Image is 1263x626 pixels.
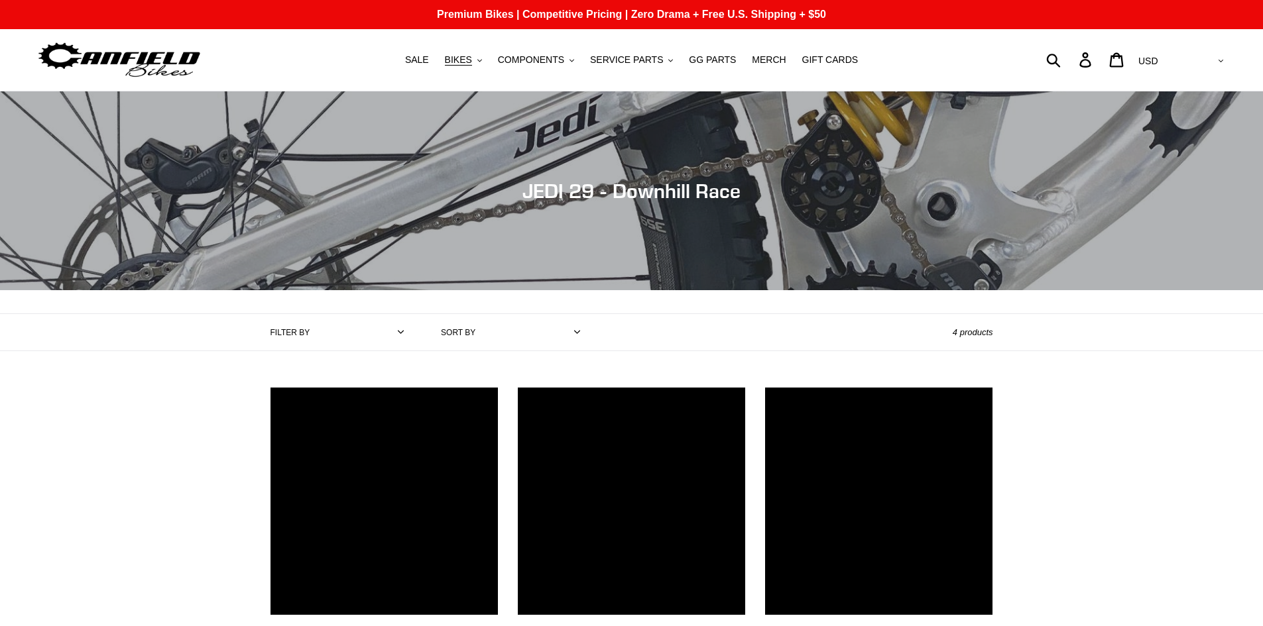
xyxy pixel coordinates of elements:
[752,54,786,66] span: MERCH
[802,54,859,66] span: GIFT CARDS
[682,51,743,69] a: GG PARTS
[522,179,741,203] span: JEDI 29 - Downhill Race
[445,54,472,66] span: BIKES
[689,54,736,66] span: GG PARTS
[491,51,581,69] button: COMPONENTS
[953,327,993,337] span: 4 products
[796,51,865,69] a: GIFT CARDS
[745,51,792,69] a: MERCH
[36,39,202,81] img: Canfield Bikes
[405,54,429,66] span: SALE
[438,51,489,69] button: BIKES
[1053,45,1087,74] input: Search
[271,327,310,339] label: Filter by
[583,51,680,69] button: SERVICE PARTS
[398,51,436,69] a: SALE
[590,54,663,66] span: SERVICE PARTS
[441,327,475,339] label: Sort by
[498,54,564,66] span: COMPONENTS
